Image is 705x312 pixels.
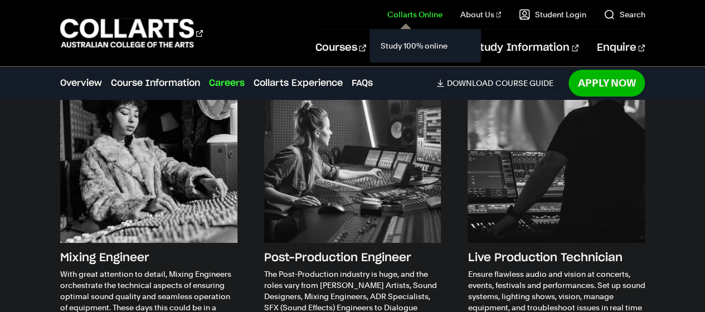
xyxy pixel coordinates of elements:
[568,70,645,96] a: Apply Now
[60,17,203,49] div: Go to homepage
[387,9,443,20] a: Collarts Online
[111,76,200,90] a: Course Information
[264,247,441,268] h3: Post-Production Engineer
[468,247,645,268] h3: Live Production Technician
[474,30,578,66] a: Study Information
[352,76,373,90] a: FAQs
[60,247,237,268] h3: Mixing Engineer
[446,78,493,88] span: Download
[378,38,472,54] a: Study 100% online
[60,76,102,90] a: Overview
[254,76,343,90] a: Collarts Experience
[596,30,645,66] a: Enquire
[209,76,245,90] a: Careers
[315,30,366,66] a: Courses
[436,78,562,88] a: DownloadCourse Guide
[460,9,502,20] a: About Us
[604,9,645,20] a: Search
[519,9,586,20] a: Student Login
